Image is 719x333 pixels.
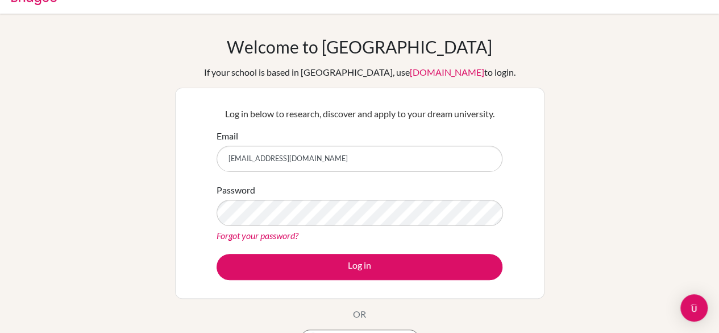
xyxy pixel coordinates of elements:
[217,107,502,121] p: Log in below to research, discover and apply to your dream university.
[204,65,516,79] div: If your school is based in [GEOGRAPHIC_DATA], use to login.
[217,183,255,197] label: Password
[217,254,502,280] button: Log in
[680,294,708,322] div: Open Intercom Messenger
[227,36,492,57] h1: Welcome to [GEOGRAPHIC_DATA]
[410,67,484,77] a: [DOMAIN_NAME]
[353,307,366,321] p: OR
[217,129,238,143] label: Email
[217,230,298,241] a: Forgot your password?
